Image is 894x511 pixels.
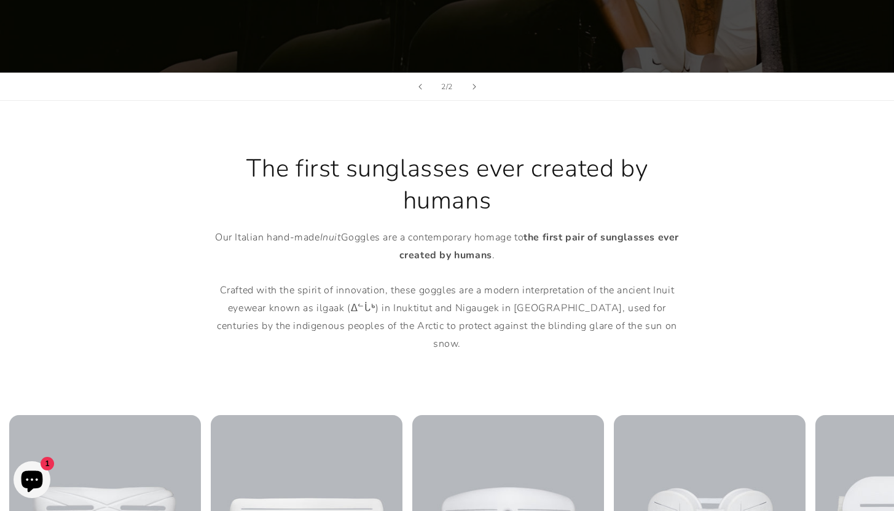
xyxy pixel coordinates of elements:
strong: the first pair of sunglasses [523,231,655,244]
em: Inuit [320,231,341,244]
strong: ever created by humans [399,231,679,262]
span: 2 [441,81,446,93]
p: Our Italian hand-made Goggles are a contemporary homage to . Crafted with the spirit of innovatio... [208,229,687,353]
span: / [446,81,449,93]
inbox-online-store-chat: Shopify online store chat [10,461,54,501]
button: Previous slide [407,73,434,100]
h2: The first sunglasses ever created by humans [208,153,687,216]
span: 2 [448,81,453,93]
button: Next slide [461,73,488,100]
